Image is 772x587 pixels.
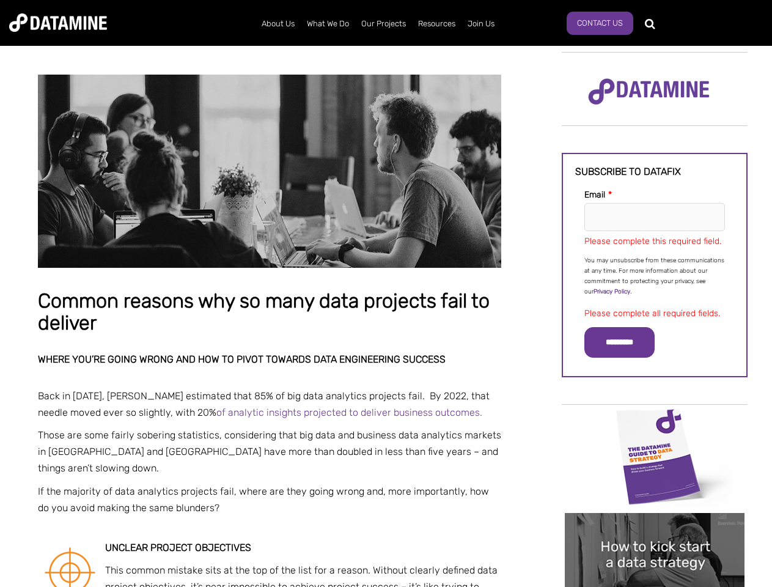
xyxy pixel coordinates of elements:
img: Data Strategy Cover thumbnail [565,406,744,507]
img: Datamine Logo No Strapline - Purple [580,70,718,113]
img: Datamine [9,13,107,32]
span: Email [584,190,605,200]
label: Please complete this required field. [584,236,721,246]
a: Contact Us [567,12,633,35]
strong: Unclear project objectives [105,542,251,553]
h3: Subscribe to datafix [575,166,734,177]
a: of analytic insights projected to deliver business outcomes. [216,407,482,418]
p: Back in [DATE], [PERSON_NAME] estimated that 85% of big data analytics projects fail. By 2022, th... [38,388,501,421]
p: You may unsubscribe from these communications at any time. For more information about our commitm... [584,256,725,297]
a: What We Do [301,8,355,40]
p: Those are some fairly sobering statistics, considering that big data and business data analytics ... [38,427,501,477]
p: If the majority of data analytics projects fail, where are they going wrong and, more importantly... [38,483,501,516]
a: About Us [255,8,301,40]
a: Our Projects [355,8,412,40]
img: Common reasons why so many data projects fail to deliver [38,75,501,268]
label: Please complete all required fields. [584,308,720,319]
a: Privacy Policy [594,288,630,295]
h2: Where you’re going wrong and how to pivot towards data engineering success [38,354,501,365]
a: Join Us [461,8,501,40]
h1: Common reasons why so many data projects fail to deliver [38,290,501,334]
a: Resources [412,8,461,40]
